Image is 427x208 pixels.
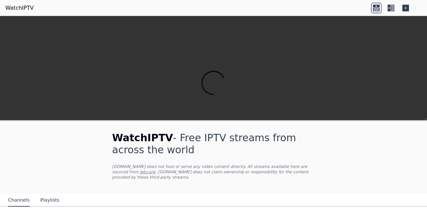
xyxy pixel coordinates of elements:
[112,132,173,144] span: WatchIPTV
[8,194,30,207] button: Channels
[5,4,34,12] a: WatchIPTV
[140,170,155,174] a: iptv-org
[112,132,315,156] h1: - Free IPTV streams from across the world
[112,164,315,180] p: [DOMAIN_NAME] does not host or serve any video content directly. All streams available here are s...
[40,194,59,207] button: Playlists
